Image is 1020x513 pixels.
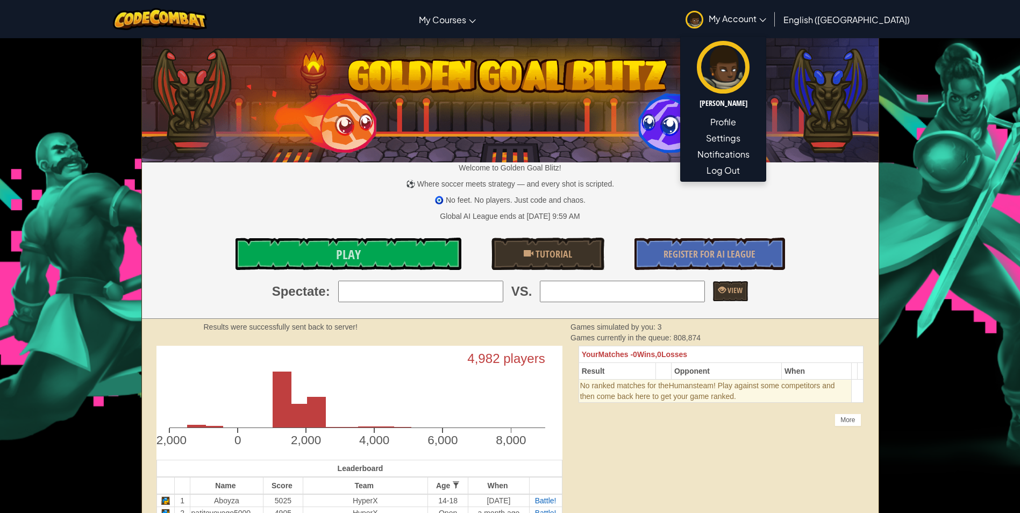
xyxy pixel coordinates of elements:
th: Score [263,477,303,494]
th: Team [303,477,427,494]
td: 14-18 [427,494,468,507]
span: Tutorial [533,247,572,261]
span: Notifications [697,148,750,161]
span: My Account [709,13,766,24]
p: ⚽ Where soccer meets strategy — and every shot is scripted. [142,179,879,189]
td: 5025 [263,494,303,507]
strong: Results were successfully sent back to server! [204,323,358,331]
span: Matches - [598,350,633,359]
text: 4,982 players [467,351,545,366]
span: Losses [661,350,687,359]
p: 🧿 No feet. No players. Just code and chaos. [142,195,879,205]
th: Result [579,363,655,380]
span: No ranked matches for the [580,381,669,390]
img: avatar [697,41,750,94]
a: Battle! [535,496,557,505]
a: Profile [681,114,766,130]
span: Your [582,350,598,359]
a: My Courses [413,5,481,34]
text: 0 [234,433,241,447]
span: Play [336,246,361,263]
text: 8,000 [496,433,526,447]
span: team! Play against some competitors and then come back here to get your game ranked. [580,381,835,401]
span: Spectate [272,282,326,301]
div: More [834,414,861,426]
text: 6,000 [427,433,458,447]
td: [DATE] [468,494,529,507]
td: Aboyza [190,494,263,507]
td: HyperX [303,494,427,507]
img: CodeCombat logo [113,8,207,30]
a: [PERSON_NAME] [681,39,766,114]
span: Games simulated by you: [570,323,658,331]
span: : [326,282,330,301]
img: Golden Goal [142,34,879,162]
td: 1 [175,494,190,507]
text: 2,000 [291,433,321,447]
a: Log Out [681,162,766,179]
img: avatar [686,11,703,28]
a: Settings [681,130,766,146]
a: My Account [680,2,772,36]
span: Games currently in the queue: [570,333,673,342]
span: 808,874 [673,333,701,342]
span: Leaderboard [338,464,383,473]
p: Welcome to Golden Goal Blitz! [142,162,879,173]
a: English ([GEOGRAPHIC_DATA]) [778,5,915,34]
th: When [781,363,852,380]
a: Register for AI League [634,238,785,270]
h5: [PERSON_NAME] [691,99,755,107]
a: Notifications [681,146,766,162]
th: Name [190,477,263,494]
span: Wins, [637,350,657,359]
div: Global AI League ends at [DATE] 9:59 AM [440,211,580,222]
th: Opponent [671,363,781,380]
th: 0 0 [579,346,864,363]
th: Age [427,477,468,494]
span: 3 [658,323,662,331]
span: English ([GEOGRAPHIC_DATA]) [783,14,910,25]
text: -2,000 [152,433,187,447]
span: My Courses [419,14,466,25]
span: VS. [511,282,532,301]
td: Humans [579,380,852,403]
th: When [468,477,529,494]
text: 4,000 [359,433,389,447]
a: Tutorial [491,238,604,270]
span: Register for AI League [664,247,755,261]
span: View [726,285,743,295]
